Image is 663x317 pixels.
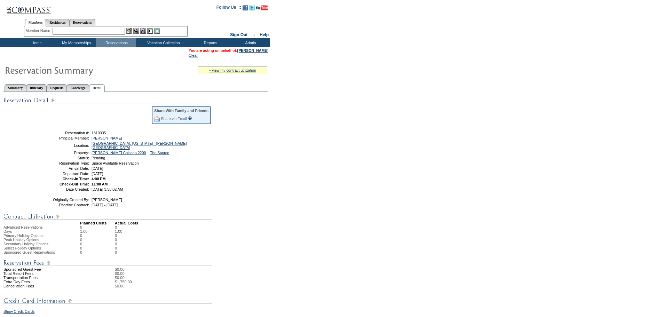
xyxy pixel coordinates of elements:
td: Originally Created By: [39,198,89,202]
img: Credit Card Information [3,296,212,305]
td: $0.00 [115,276,268,280]
a: Help [260,32,269,37]
td: 0 [115,250,122,254]
td: Principal Member: [39,136,89,140]
td: Extra Day Fees [3,280,80,284]
a: [PERSON_NAME] Chicago 2200 [92,151,146,155]
td: Location: [39,141,89,150]
span: Secondary Holiday Options [3,242,48,246]
img: b_edit.gif [126,28,132,34]
span: Peak Holiday Options [3,238,39,242]
td: 0 [115,233,122,238]
a: Itinerary [26,84,47,92]
td: 0 [80,225,115,229]
input: What is this? [188,116,192,120]
img: Become our fan on Facebook [243,5,248,10]
td: 0 [80,246,115,250]
span: [DATE] 3:58:02 AM [92,187,123,191]
td: Reservation #: [39,131,89,135]
td: Effective Contract: [39,203,89,207]
div: Share With Family and Friends [154,109,208,113]
td: 0 [115,238,122,242]
span: You are acting on behalf of: [189,48,268,53]
span: Days [3,229,12,233]
a: Become our fan on Facebook [243,7,248,11]
a: Detail [89,84,105,92]
td: 1.00 [80,229,115,233]
img: Reservation Detail [3,96,212,105]
td: Transportation Fees [3,276,80,280]
td: Home [16,38,56,47]
strong: Check-In Time: [63,177,89,181]
img: Contract Utilization [3,212,212,221]
td: Reports [190,38,230,47]
span: Pending [92,156,105,160]
a: » view my contract utilization [209,68,256,72]
td: $1,750.00 [115,280,268,284]
td: 0 [80,238,115,242]
span: Space Available Reservation [92,161,139,165]
td: 0 [80,233,115,238]
a: Summary [5,84,26,92]
td: Total Resort Fees [3,271,80,276]
td: Sponsored Guest Fee [3,267,80,271]
span: Select Holiday Options [3,246,41,250]
span: [DATE] [92,166,103,171]
td: Admin [230,38,270,47]
td: 0 [115,246,122,250]
span: Sponsored Guest Reservations [3,250,55,254]
td: Arrival Date: [39,166,89,171]
td: 0 [115,225,122,229]
img: Reservations [147,28,153,34]
td: 1.00 [115,229,122,233]
a: Share via Email [161,117,187,121]
img: Reservaton Summary [5,63,144,77]
td: 0 [80,250,115,254]
span: Advanced Reservations [3,225,43,229]
a: The Source [150,151,169,155]
td: My Memberships [56,38,96,47]
td: Date Created: [39,187,89,191]
a: [PERSON_NAME] [237,48,268,53]
a: [PERSON_NAME] [92,136,122,140]
td: Follow Us :: [216,4,241,13]
a: Subscribe to our YouTube Channel [256,7,268,11]
a: Follow us on Twitter [249,7,255,11]
a: Sign Out [230,32,247,37]
td: Property: [39,151,89,155]
span: 1810335 [92,131,106,135]
a: Clear [189,53,198,57]
a: [GEOGRAPHIC_DATA], [US_STATE] - [PERSON_NAME][GEOGRAPHIC_DATA] [92,141,187,150]
strong: Check-Out Time: [60,182,89,186]
span: [DATE] - [DATE] [92,203,118,207]
img: b_calculator.gif [154,28,160,34]
img: Follow us on Twitter [249,5,255,10]
td: Vacation Collection [136,38,190,47]
td: $0.00 [115,271,268,276]
img: Impersonate [140,28,146,34]
td: Status: [39,156,89,160]
a: Residences [46,19,69,26]
a: Reservations [69,19,95,26]
span: 4:00 PM [92,177,105,181]
td: Departure Date: [39,172,89,176]
span: :: [252,32,255,37]
a: Show Credit Cards [3,309,34,314]
a: Members [25,19,46,26]
img: View [133,28,139,34]
td: Reservation Type: [39,161,89,165]
img: Subscribe to our YouTube Channel [256,5,268,10]
td: Reservations [96,38,136,47]
span: 11:00 AM [92,182,108,186]
td: Cancellation Fees [3,284,80,288]
span: [PERSON_NAME] [92,198,122,202]
td: Planned Costs [80,221,115,225]
span: [DATE] [92,172,103,176]
a: Requests [47,84,67,92]
td: $0.00 [115,284,268,288]
td: 0 [80,242,115,246]
td: $0.00 [115,267,268,271]
div: Member Name: [26,28,53,34]
img: Reservation Fees [3,259,212,267]
td: Actual Costs [115,221,268,225]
